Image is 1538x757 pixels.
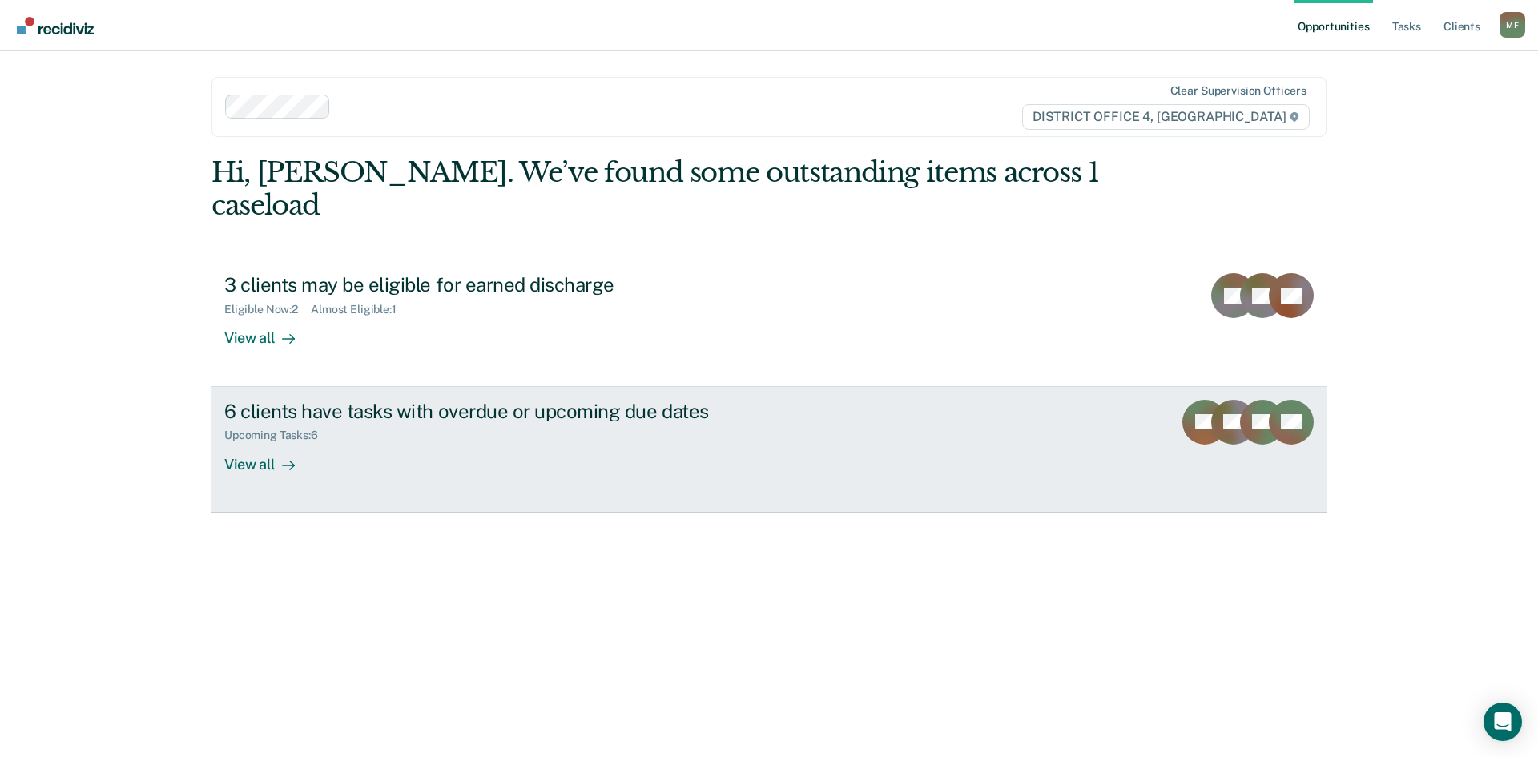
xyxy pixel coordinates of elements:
[311,303,409,316] div: Almost Eligible : 1
[211,260,1327,386] a: 3 clients may be eligible for earned dischargeEligible Now:2Almost Eligible:1View all
[224,273,787,296] div: 3 clients may be eligible for earned discharge
[211,156,1104,222] div: Hi, [PERSON_NAME]. We’ve found some outstanding items across 1 caseload
[1500,12,1525,38] div: M F
[17,17,94,34] img: Recidiviz
[224,429,331,442] div: Upcoming Tasks : 6
[224,442,314,473] div: View all
[1484,703,1522,741] div: Open Intercom Messenger
[1170,84,1306,98] div: Clear supervision officers
[224,400,787,423] div: 6 clients have tasks with overdue or upcoming due dates
[1500,12,1525,38] button: Profile dropdown button
[224,316,314,348] div: View all
[1022,104,1310,130] span: DISTRICT OFFICE 4, [GEOGRAPHIC_DATA]
[211,387,1327,513] a: 6 clients have tasks with overdue or upcoming due datesUpcoming Tasks:6View all
[224,303,311,316] div: Eligible Now : 2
